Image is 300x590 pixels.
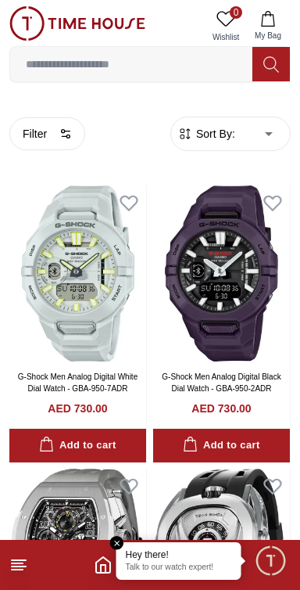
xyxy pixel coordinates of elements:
p: Talk to our watch expert! [126,563,232,574]
span: My Bag [248,30,287,41]
h4: AED 730.00 [191,401,251,416]
a: Home [94,556,112,574]
span: Sort By: [193,126,235,142]
button: Add to cart [153,429,290,462]
h4: AED 730.00 [48,401,107,416]
div: Add to cart [183,437,259,455]
em: Close tooltip [110,536,124,550]
span: Wishlist [206,31,245,43]
img: ... [9,6,145,41]
div: Hey there! [126,549,232,561]
img: G-Shock Men Analog Digital White Dial Watch - GBA-950-7ADR [9,185,146,362]
a: G-Shock Men Analog Digital Black Dial Watch - GBA-950-2ADR [162,372,280,393]
div: Add to cart [39,437,116,455]
button: Add to cart [9,429,146,462]
span: 0 [230,6,242,19]
button: Filter [9,117,85,150]
button: My Bag [245,6,291,46]
button: Sort By: [177,126,235,142]
a: 0Wishlist [206,6,245,46]
a: G-Shock Men Analog Digital White Dial Watch - GBA-950-7ADR [18,372,137,393]
img: G-Shock Men Analog Digital Black Dial Watch - GBA-950-2ADR [153,185,290,362]
div: Chat Widget [254,544,288,578]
